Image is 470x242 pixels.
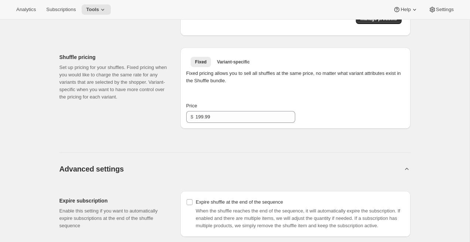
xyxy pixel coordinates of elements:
[186,70,401,83] span: Fixed pricing allows you to sell all shuffles at the same price, no matter what variant attribute...
[401,7,411,13] span: Help
[12,4,40,15] button: Analytics
[59,165,403,173] button: Advanced settings
[196,199,283,205] span: Expire shuffle at the end of the sequence
[196,208,400,228] span: When the shuffle reaches the end of the sequence, it will automatically expire the subscription. ...
[191,114,193,120] span: $
[59,197,168,204] h2: Expire subscription
[16,7,36,13] span: Analytics
[86,7,99,13] span: Tools
[186,103,197,108] span: Price
[436,7,454,13] span: Settings
[59,207,168,229] p: Enable this setting if you want to automatically expire subscriptions at the end of the shuffle s...
[217,59,250,65] span: Variant-specific
[59,64,168,101] p: Set up pricing for your shuffles. Fixed pricing when you would like to charge the same rate for a...
[82,4,111,15] button: Tools
[424,4,458,15] button: Settings
[59,53,168,61] h2: Shuffle pricing
[389,4,422,15] button: Help
[195,59,207,65] span: Fixed
[42,4,80,15] button: Subscriptions
[59,165,124,173] h2: Advanced settings
[195,111,284,123] input: 10.00
[46,7,76,13] span: Subscriptions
